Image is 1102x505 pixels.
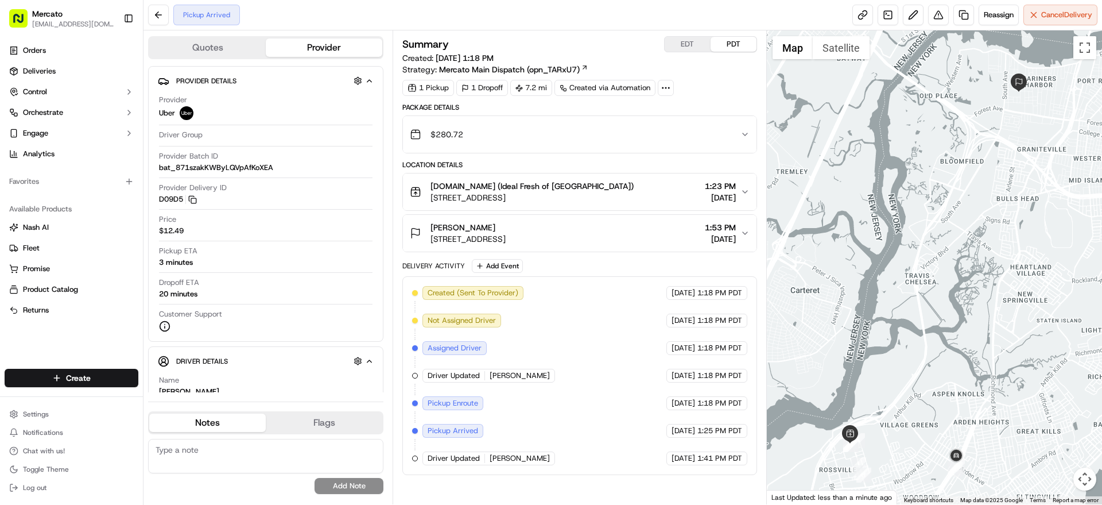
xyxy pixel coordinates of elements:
span: Provider Details [176,76,236,86]
span: 1:18 PM PDT [697,315,742,326]
span: Pickup Arrived [428,426,478,436]
span: Customer Support [159,309,222,319]
button: Mercato[EMAIL_ADDRESS][DOMAIN_NAME] [5,5,119,32]
span: [DATE] [705,233,736,245]
span: Log out [23,483,46,492]
span: Provider [159,95,187,105]
span: [DATE] [672,315,695,326]
button: Map camera controls [1073,468,1096,491]
button: Create [5,369,138,387]
span: Deliveries [23,66,56,76]
div: Package Details [402,103,756,112]
span: $12.49 [159,226,184,236]
button: Driver Details [158,352,374,371]
span: Name [159,375,179,386]
span: Create [66,372,91,384]
span: [PERSON_NAME] [490,371,550,381]
div: Strategy: [402,64,588,75]
button: Fleet [5,239,138,257]
button: [DOMAIN_NAME] (Ideal Fresh of [GEOGRAPHIC_DATA])[STREET_ADDRESS]1:23 PM[DATE] [403,174,756,210]
a: Nash AI [9,222,134,233]
span: [DATE] [672,398,695,408]
button: Quotes [149,38,266,57]
button: Chat with us! [5,443,138,459]
button: Settings [5,406,138,422]
a: Analytics [5,145,138,163]
span: [PERSON_NAME] [430,222,495,233]
button: Notes [149,414,266,432]
button: CancelDelivery [1023,5,1097,25]
span: Provider Delivery ID [159,183,227,193]
button: Promise [5,260,138,278]
button: Engage [5,124,138,142]
div: 1 Pickup [402,80,454,96]
div: 3 [856,468,871,483]
span: [DATE] 1:18 PM [436,53,494,63]
span: Not Assigned Driver [428,315,496,326]
span: Driver Updated [428,371,480,381]
div: Available Products [5,200,138,218]
button: Returns [5,301,138,319]
button: Reassign [979,5,1019,25]
div: Favorites [5,172,138,191]
span: 1:41 PM PDT [697,453,742,464]
button: Show satellite imagery [813,36,870,59]
span: Uber [159,108,175,118]
span: Mercato Main Dispatch (opn_TARxU7) [439,64,580,75]
div: 7.2 mi [510,80,552,96]
div: [PERSON_NAME] [159,387,219,397]
button: Nash AI [5,218,138,237]
button: PDT [711,37,756,52]
span: Chat with us! [23,446,65,456]
a: Open this area in Google Maps (opens a new window) [770,489,808,504]
div: Delivery Activity [402,261,465,271]
span: Product Catalog [23,284,78,295]
span: Dropoff ETA [159,277,199,288]
button: Provider [266,38,382,57]
button: Notifications [5,425,138,441]
span: Analytics [23,149,55,159]
button: [PERSON_NAME][STREET_ADDRESS]1:53 PM[DATE] [403,215,756,252]
span: 1:53 PM [705,222,736,233]
span: [DATE] [672,371,695,381]
span: Created (Sent To Provider) [428,288,518,298]
a: Promise [9,264,134,274]
span: [DATE] [672,426,695,436]
span: Price [159,214,176,225]
span: Pickup ETA [159,246,197,256]
span: [STREET_ADDRESS] [430,192,634,203]
a: Product Catalog [9,284,134,295]
span: [DATE] [705,192,736,203]
span: [DATE] [672,343,695,353]
span: Orders [23,45,46,56]
span: Orchestrate [23,107,63,118]
span: Reassign [984,10,1014,20]
span: Settings [23,410,49,419]
a: Mercato Main Dispatch (opn_TARxU7) [439,64,588,75]
span: Driver Details [176,357,228,366]
span: [DATE] [672,288,695,298]
span: Returns [23,305,49,315]
span: 1:18 PM PDT [697,398,742,408]
button: [EMAIL_ADDRESS][DOMAIN_NAME] [32,20,114,29]
a: Deliveries [5,62,138,80]
span: 1:18 PM PDT [697,371,742,381]
button: Show street map [773,36,813,59]
button: Orchestrate [5,103,138,122]
span: 1:25 PM PDT [697,426,742,436]
a: Created via Automation [554,80,655,96]
span: Pickup Enroute [428,398,478,408]
div: 9 [843,437,858,452]
h3: Summary [402,39,449,49]
span: 1:18 PM PDT [697,343,742,353]
div: 2 [853,465,868,480]
span: Promise [23,264,50,274]
div: 4 [850,433,865,448]
div: 8 [844,437,859,452]
span: Mercato [32,8,63,20]
span: Nash AI [23,222,49,233]
button: Flags [266,414,382,432]
button: Log out [5,480,138,496]
span: $280.72 [430,129,463,140]
span: 1:18 PM PDT [697,288,742,298]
